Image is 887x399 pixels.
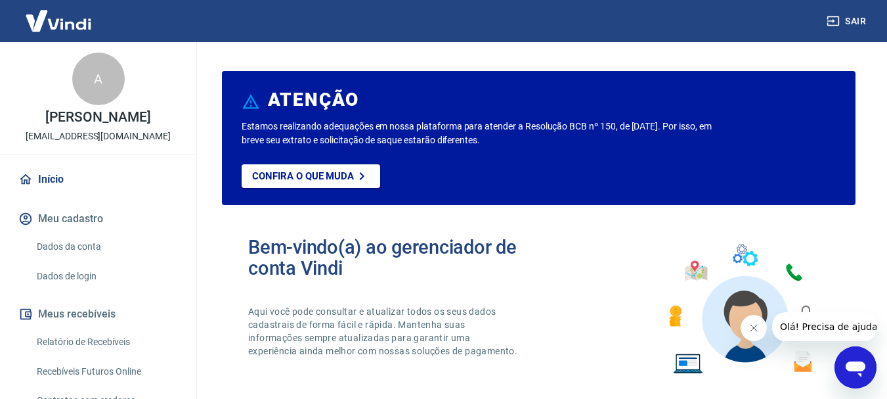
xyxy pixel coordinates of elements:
a: Dados de login [32,263,181,290]
button: Meus recebíveis [16,300,181,329]
iframe: Botão para abrir a janela de mensagens [834,346,876,388]
a: Dados da conta [32,233,181,260]
p: [PERSON_NAME] [45,110,150,124]
img: Imagem de um avatar masculino com diversos icones exemplificando as funcionalidades do gerenciado... [657,237,829,382]
span: Olá! Precisa de ajuda? [8,9,110,20]
p: [EMAIL_ADDRESS][DOMAIN_NAME] [26,129,171,143]
a: Recebíveis Futuros Online [32,358,181,385]
p: Confira o que muda [252,170,354,182]
iframe: Fechar mensagem [741,315,767,341]
h6: ATENÇÃO [268,93,359,106]
img: Vindi [16,1,101,41]
a: Relatório de Recebíveis [32,329,181,356]
button: Meu cadastro [16,204,181,233]
a: Confira o que muda [242,164,380,188]
a: Início [16,165,181,194]
h2: Bem-vindo(a) ao gerenciador de conta Vindi [248,237,539,279]
p: Aqui você pode consultar e atualizar todos os seus dados cadastrais de forma fácil e rápida. Mant... [248,305,520,358]
p: Estamos realizando adequações em nossa plataforma para atender a Resolução BCB nº 150, de [DATE].... [242,120,717,147]
iframe: Mensagem da empresa [772,312,876,341]
button: Sair [824,9,871,34]
div: A [72,53,125,105]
